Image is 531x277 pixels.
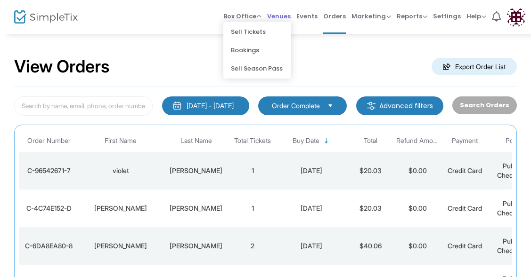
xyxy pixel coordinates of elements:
[394,190,441,227] td: $0.00
[81,241,161,251] div: Lawrence
[223,41,291,59] li: Bookings
[506,137,518,145] span: PoS
[14,56,110,77] h2: View Orders
[323,4,346,28] span: Orders
[278,241,344,251] div: 10/12/2025
[296,4,318,28] span: Events
[347,152,394,190] td: $20.03
[165,166,227,175] div: villarreal
[452,137,478,145] span: Payment
[394,227,441,265] td: $0.00
[223,12,261,21] span: Box Office
[105,137,137,145] span: First Name
[347,190,394,227] td: $20.03
[432,58,517,75] m-button: Export Order List
[267,4,291,28] span: Venues
[180,137,212,145] span: Last Name
[278,204,344,213] div: 10/12/2025
[165,204,227,213] div: Nemec
[22,204,76,213] div: C-4C74E152-D
[22,241,76,251] div: C-6DA8EA80-8
[278,166,344,175] div: 10/12/2025
[397,12,427,21] span: Reports
[229,152,276,190] td: 1
[293,137,319,145] span: Buy Date
[351,12,391,21] span: Marketing
[272,101,320,111] span: Order Complete
[14,96,153,116] input: Search by name, email, phone, order number, ip address, or last 4 digits of card
[172,101,182,111] img: monthly
[433,4,461,28] span: Settings
[229,190,276,227] td: 1
[223,59,291,78] li: Sell Season Pass
[497,237,526,254] span: Public Checkout
[229,130,276,152] th: Total Tickets
[162,96,249,115] button: [DATE] - [DATE]
[448,242,482,250] span: Credit Card
[81,204,161,213] div: Henry
[187,101,234,111] div: [DATE] - [DATE]
[448,204,482,212] span: Credit Card
[394,152,441,190] td: $0.00
[367,101,376,111] img: filter
[497,162,526,179] span: Public Checkout
[347,130,394,152] th: Total
[81,166,161,175] div: violet
[448,166,482,174] span: Credit Card
[22,166,76,175] div: C-96542671-7
[229,227,276,265] td: 2
[347,227,394,265] td: $40.06
[323,137,330,145] span: Sortable
[497,199,526,217] span: Public Checkout
[165,241,227,251] div: Lee
[356,96,443,115] m-button: Advanced filters
[223,23,291,41] li: Sell Tickets
[466,12,486,21] span: Help
[27,137,71,145] span: Order Number
[394,130,441,152] th: Refund Amount
[324,101,337,111] button: Select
